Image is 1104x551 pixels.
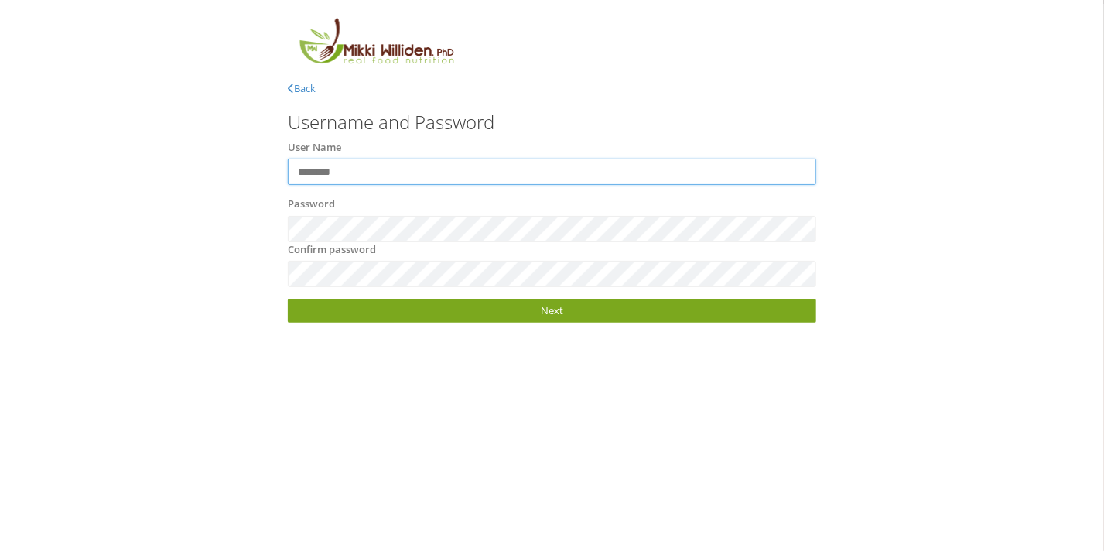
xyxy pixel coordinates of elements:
a: Back [288,81,316,95]
h3: Username and Password [288,112,817,132]
label: Confirm password [288,242,376,258]
label: User Name [288,140,341,156]
label: Password [288,197,335,212]
img: MikkiLogoMain.png [288,15,464,74]
a: Next [288,299,817,323]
